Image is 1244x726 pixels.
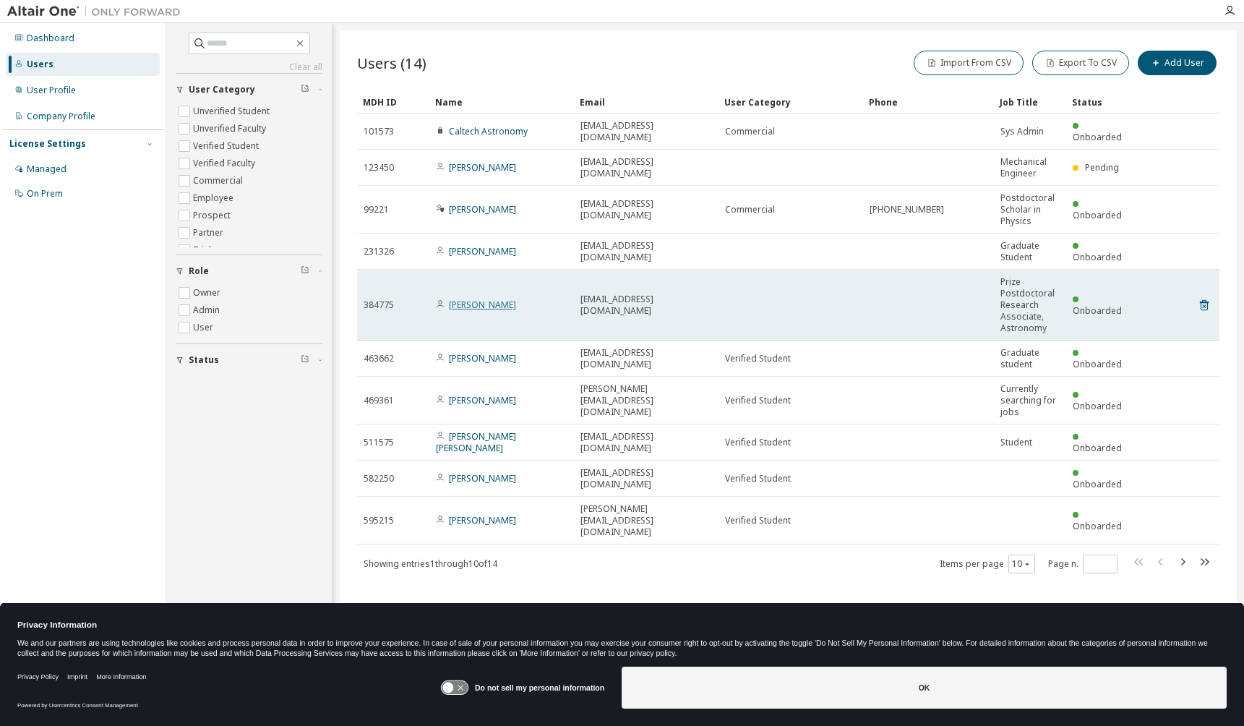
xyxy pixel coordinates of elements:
div: Users [27,59,53,70]
span: Onboarded [1073,304,1122,317]
span: [EMAIL_ADDRESS][DOMAIN_NAME] [580,156,712,179]
span: Items per page [940,555,1035,573]
span: Verified Student [725,353,791,364]
div: Name [435,90,568,114]
span: Prize Postdoctoral Research Associate, Astronomy [1000,276,1060,334]
div: Email [580,90,713,114]
label: Trial [193,242,214,259]
span: 384775 [364,299,394,311]
span: [PERSON_NAME][EMAIL_ADDRESS][DOMAIN_NAME] [580,503,712,538]
a: [PERSON_NAME] [449,352,516,364]
a: [PERSON_NAME] [449,203,516,215]
a: [PERSON_NAME] [449,161,516,174]
div: Managed [27,163,67,175]
a: [PERSON_NAME] [PERSON_NAME] [436,430,516,454]
div: On Prem [27,188,63,200]
span: Onboarded [1073,251,1122,263]
span: 99221 [364,204,389,215]
label: Verified Faculty [193,155,258,172]
div: User Category [724,90,857,114]
span: Mechanical Engineer [1000,156,1060,179]
span: [EMAIL_ADDRESS][DOMAIN_NAME] [580,240,712,263]
span: Onboarded [1073,358,1122,370]
span: Clear filter [301,84,309,95]
label: Unverified Faculty [193,120,269,137]
span: Pending [1085,161,1119,174]
span: [EMAIL_ADDRESS][DOMAIN_NAME] [580,198,712,221]
label: Employee [193,189,236,207]
span: [PERSON_NAME][EMAIL_ADDRESS][DOMAIN_NAME] [580,383,712,418]
button: Role [176,255,322,287]
span: Status [189,354,219,366]
span: [EMAIL_ADDRESS][DOMAIN_NAME] [580,120,712,143]
span: [EMAIL_ADDRESS][DOMAIN_NAME] [580,467,712,490]
span: Onboarded [1073,478,1122,490]
span: Role [189,265,209,277]
span: Verified Student [725,395,791,406]
span: User Category [189,84,255,95]
label: Owner [193,284,223,302]
label: Verified Student [193,137,262,155]
label: User [193,319,216,336]
a: [PERSON_NAME] [449,514,516,526]
button: Export To CSV [1032,51,1129,75]
span: [EMAIL_ADDRESS][DOMAIN_NAME] [580,431,712,454]
span: Student [1000,437,1032,448]
span: Verified Student [725,473,791,484]
div: Company Profile [27,111,95,122]
span: Onboarded [1073,520,1122,532]
div: Status [1072,90,1133,114]
span: Verified Student [725,437,791,448]
span: Graduate student [1000,347,1060,370]
button: User Category [176,74,322,106]
div: Dashboard [27,33,74,44]
span: Currently searching for jobs [1000,383,1060,418]
span: Commercial [725,126,775,137]
div: Phone [869,90,988,114]
img: Altair One [7,4,188,19]
span: Postdoctoral Scholar in Physics [1000,192,1060,227]
span: Clear filter [301,265,309,277]
a: [PERSON_NAME] [449,299,516,311]
label: Commercial [193,172,246,189]
span: 101573 [364,126,394,137]
a: Caltech Astronomy [449,125,528,137]
span: 123450 [364,162,394,174]
div: Job Title [1000,90,1060,114]
a: Clear all [176,61,322,73]
span: Commercial [725,204,775,215]
label: Unverified Student [193,103,273,120]
span: Sys Admin [1000,126,1044,137]
div: License Settings [9,138,86,150]
label: Partner [193,224,226,242]
span: [EMAIL_ADDRESS][DOMAIN_NAME] [580,294,712,317]
div: User Profile [27,85,76,96]
a: [PERSON_NAME] [449,245,516,257]
span: Onboarded [1073,442,1122,454]
span: 582250 [364,473,394,484]
span: Verified Student [725,515,791,526]
label: Prospect [193,207,233,224]
span: Onboarded [1073,400,1122,412]
span: [PHONE_NUMBER] [870,204,944,215]
span: Onboarded [1073,209,1122,221]
span: 463662 [364,353,394,364]
button: Import From CSV [914,51,1024,75]
span: 595215 [364,515,394,526]
span: 231326 [364,246,394,257]
button: Add User [1138,51,1217,75]
span: 511575 [364,437,394,448]
span: [EMAIL_ADDRESS][DOMAIN_NAME] [580,347,712,370]
span: 469361 [364,395,394,406]
button: Status [176,344,322,376]
button: 10 [1012,558,1031,570]
span: Page n. [1048,555,1118,573]
label: Admin [193,302,223,319]
div: MDH ID [363,90,424,114]
span: Graduate Student [1000,240,1060,263]
span: Users (14) [357,53,426,73]
a: [PERSON_NAME] [449,394,516,406]
span: Onboarded [1073,131,1122,143]
span: Clear filter [301,354,309,366]
span: Showing entries 1 through 10 of 14 [364,558,497,570]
